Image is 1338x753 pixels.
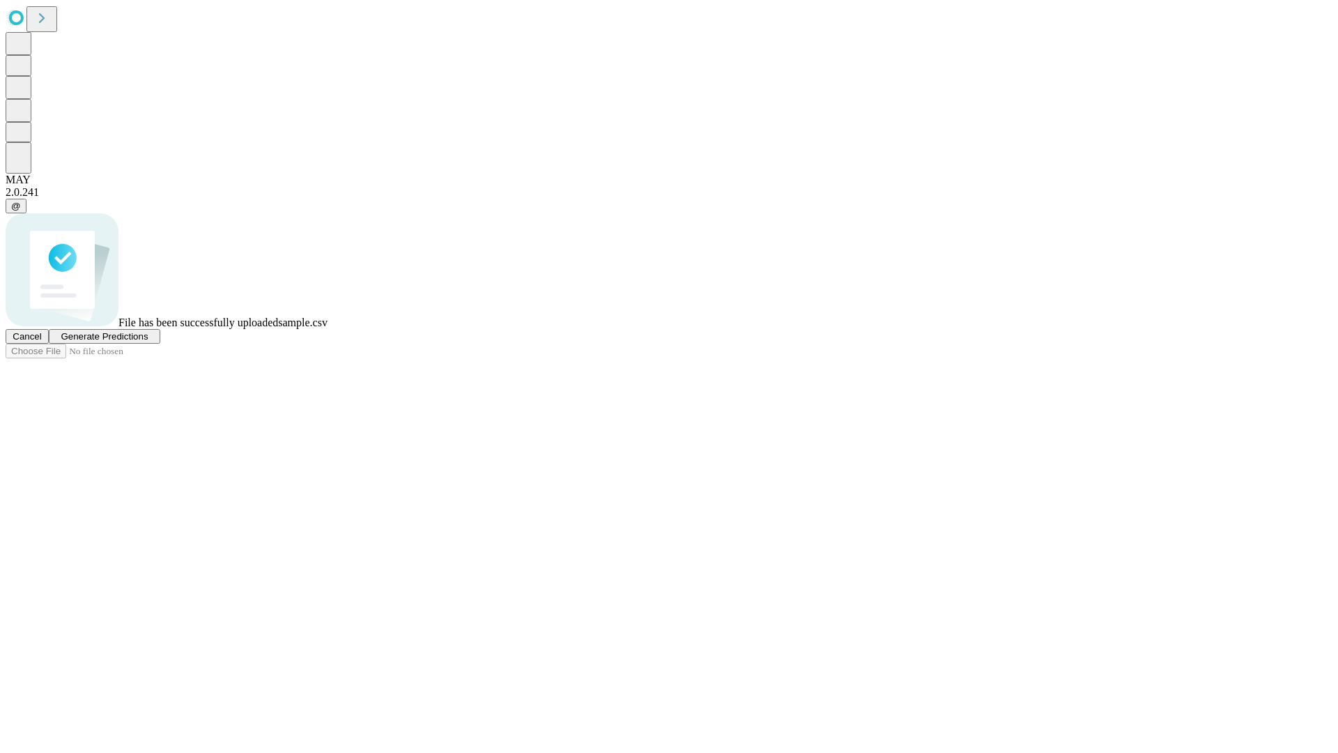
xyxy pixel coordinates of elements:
button: Cancel [6,329,49,344]
span: Generate Predictions [61,331,148,342]
button: @ [6,199,26,213]
span: Cancel [13,331,42,342]
span: sample.csv [278,317,328,328]
span: File has been successfully uploaded [118,317,278,328]
button: Generate Predictions [49,329,160,344]
div: 2.0.241 [6,186,1332,199]
div: MAY [6,174,1332,186]
span: @ [11,201,21,211]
